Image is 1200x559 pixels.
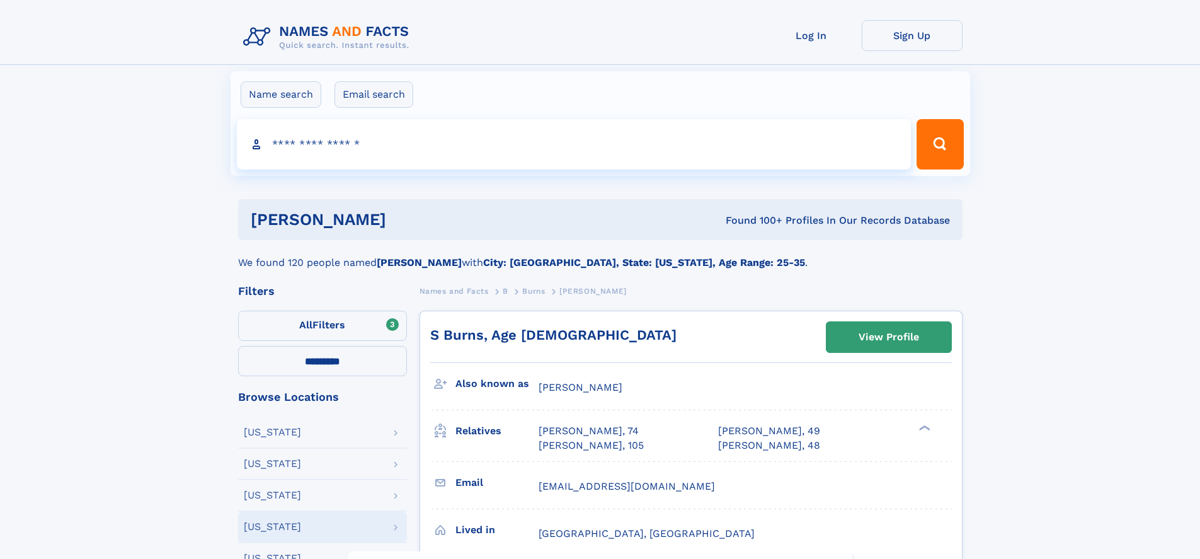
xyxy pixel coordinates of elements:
div: View Profile [859,323,919,352]
img: Logo Names and Facts [238,20,420,54]
a: [PERSON_NAME], 74 [539,424,639,438]
div: Browse Locations [238,391,407,403]
h3: Email [455,472,539,493]
h3: Lived in [455,519,539,541]
span: [PERSON_NAME] [539,381,622,393]
a: [PERSON_NAME], 48 [718,439,820,452]
a: View Profile [826,322,951,352]
div: [US_STATE] [244,522,301,532]
div: ❯ [916,424,931,432]
h3: Relatives [455,420,539,442]
a: Burns [522,283,545,299]
span: B [503,287,508,296]
label: Filters [238,311,407,341]
h1: [PERSON_NAME] [251,212,556,228]
label: Email search [334,81,413,108]
a: S Burns, Age [DEMOGRAPHIC_DATA] [430,327,677,343]
a: Names and Facts [420,283,489,299]
button: Search Button [917,119,963,170]
span: [EMAIL_ADDRESS][DOMAIN_NAME] [539,480,715,492]
div: [US_STATE] [244,490,301,500]
span: [GEOGRAPHIC_DATA], [GEOGRAPHIC_DATA] [539,527,755,539]
b: City: [GEOGRAPHIC_DATA], State: [US_STATE], Age Range: 25-35 [483,256,805,268]
span: All [299,319,312,331]
input: search input [237,119,911,170]
div: [US_STATE] [244,427,301,437]
a: B [503,283,508,299]
a: [PERSON_NAME], 49 [718,424,820,438]
span: Burns [522,287,545,296]
div: Found 100+ Profiles In Our Records Database [556,214,950,228]
a: Log In [761,20,862,51]
div: [US_STATE] [244,459,301,469]
h3: Also known as [455,373,539,395]
div: We found 120 people named with . [238,240,963,270]
b: [PERSON_NAME] [377,256,462,268]
span: [PERSON_NAME] [559,287,627,296]
label: Name search [241,81,321,108]
a: Sign Up [862,20,963,51]
div: Filters [238,285,407,297]
a: [PERSON_NAME], 105 [539,439,644,452]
